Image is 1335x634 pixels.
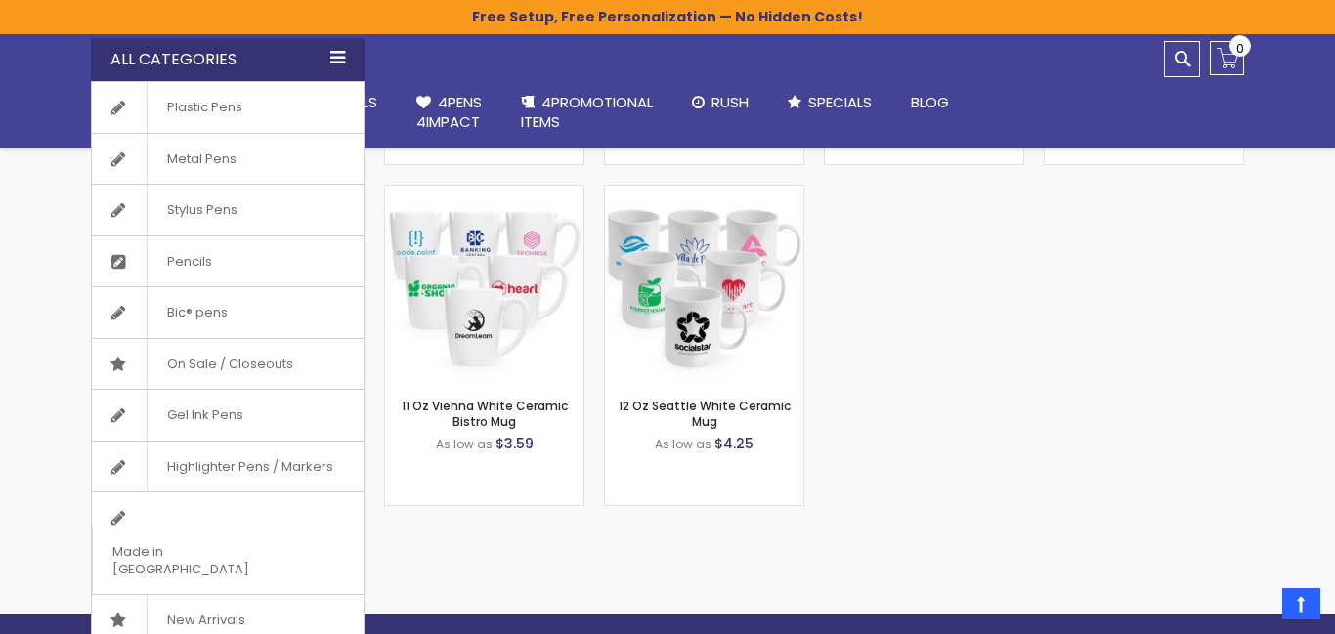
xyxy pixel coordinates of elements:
[92,134,364,185] a: Metal Pens
[91,38,365,81] div: All Categories
[501,81,672,145] a: 4PROMOTIONALITEMS
[147,442,353,492] span: Highlighter Pens / Markers
[385,185,583,201] a: 11 Oz Vienna White Ceramic Bistro Mug
[147,236,232,287] span: Pencils
[92,492,364,594] a: Made in [GEOGRAPHIC_DATA]
[92,236,364,287] a: Pencils
[147,339,313,390] span: On Sale / Closeouts
[147,185,257,235] span: Stylus Pens
[605,186,803,384] img: 12 Oz Seattle White Ceramic Mug
[605,185,803,201] a: 12 Oz Seattle White Ceramic Mug
[402,398,568,430] a: 11 Oz Vienna White Ceramic Bistro Mug
[714,434,754,453] span: $4.25
[655,436,711,452] span: As low as
[495,434,534,453] span: $3.59
[436,436,493,452] span: As low as
[92,185,364,235] a: Stylus Pens
[92,82,364,133] a: Plastic Pens
[147,134,256,185] span: Metal Pens
[92,442,364,492] a: Highlighter Pens / Markers
[521,92,653,132] span: 4PROMOTIONAL ITEMS
[768,81,891,124] a: Specials
[911,92,949,112] span: Blog
[92,287,364,338] a: Bic® pens
[619,398,791,430] a: 12 Oz Seattle White Ceramic Mug
[891,81,969,124] a: Blog
[711,92,749,112] span: Rush
[92,527,315,594] span: Made in [GEOGRAPHIC_DATA]
[385,186,583,384] img: 11 Oz Vienna White Ceramic Bistro Mug
[1236,39,1244,58] span: 0
[92,390,364,441] a: Gel Ink Pens
[416,92,482,132] span: 4Pens 4impact
[808,92,872,112] span: Specials
[1210,41,1244,75] a: 0
[1174,581,1335,634] iframe: Google Customer Reviews
[92,339,364,390] a: On Sale / Closeouts
[147,82,262,133] span: Plastic Pens
[397,81,501,145] a: 4Pens4impact
[672,81,768,124] a: Rush
[147,287,247,338] span: Bic® pens
[147,390,263,441] span: Gel Ink Pens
